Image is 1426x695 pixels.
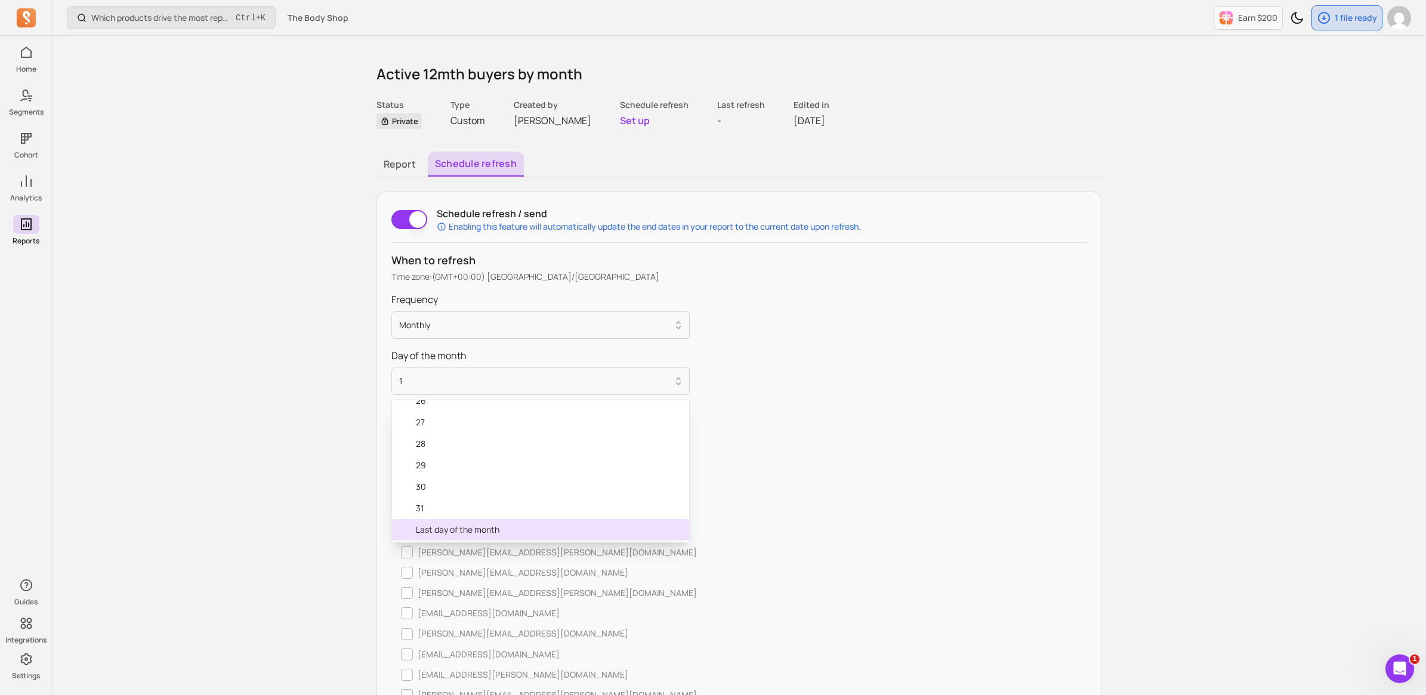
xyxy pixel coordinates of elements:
span: Last day of the month [416,524,680,536]
button: 1 [391,367,690,395]
span: 28 [416,438,680,450]
div: 1 [391,400,690,543]
iframe: Intercom live chat [1385,654,1414,683]
span: 29 [416,459,680,471]
span: 1 [1410,654,1419,664]
span: 26 [416,395,680,407]
span: 31 [416,502,680,514]
span: 30 [416,481,680,493]
span: 27 [416,416,680,428]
